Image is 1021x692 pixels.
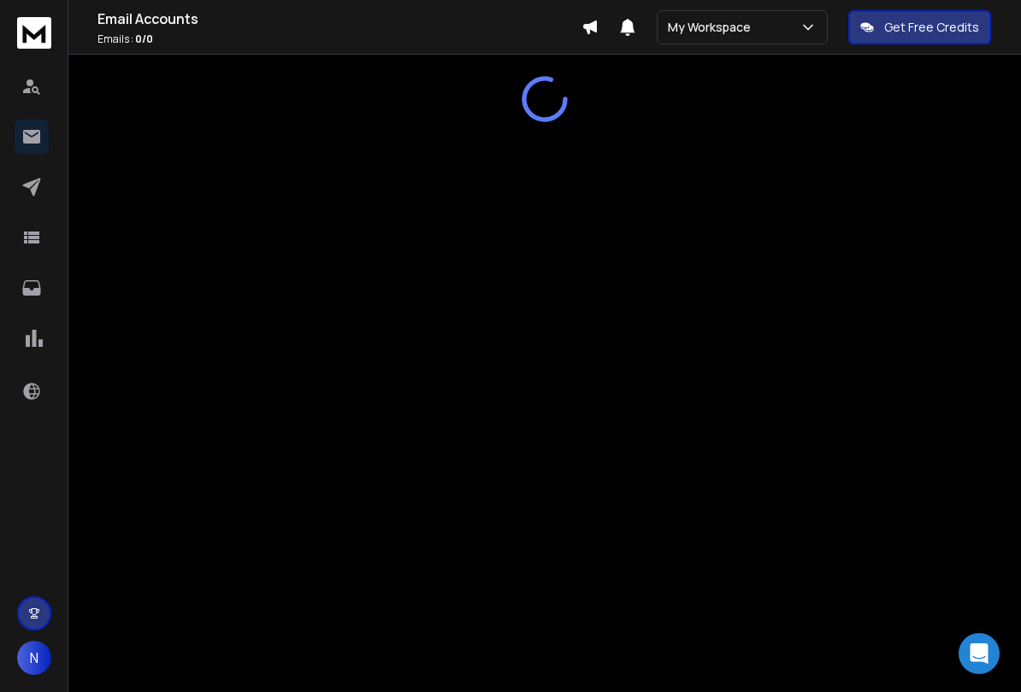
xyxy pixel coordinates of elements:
p: Emails : [97,32,581,46]
h1: Email Accounts [97,9,581,29]
div: Open Intercom Messenger [959,633,1000,674]
img: logo [17,17,51,49]
button: N [17,641,51,675]
p: Get Free Credits [884,19,979,36]
p: My Workspace [668,19,758,36]
button: Get Free Credits [848,10,991,44]
span: 0 / 0 [135,32,153,46]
